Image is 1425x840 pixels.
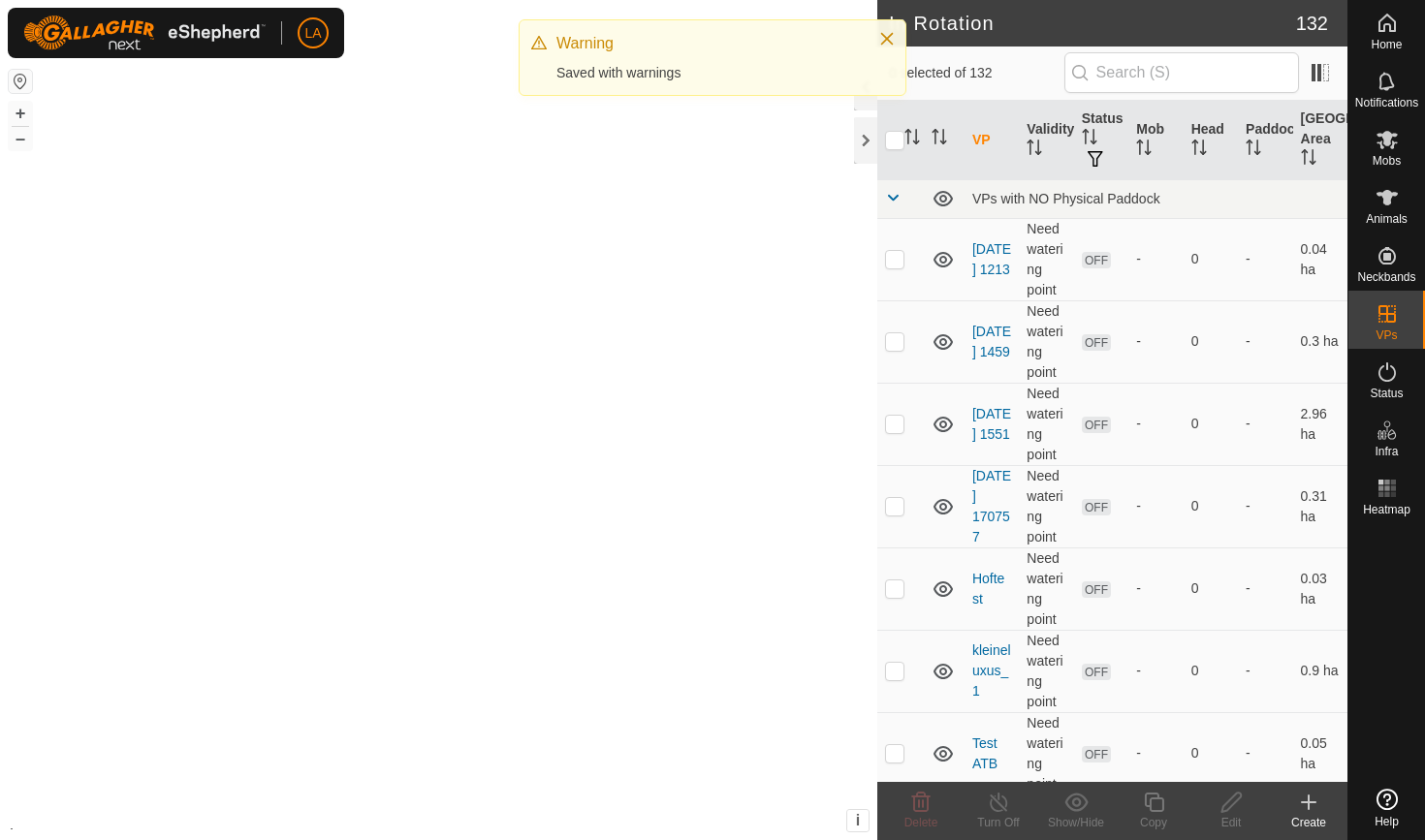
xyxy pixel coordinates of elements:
td: - [1238,218,1292,300]
td: 0.03 ha [1293,547,1347,630]
span: OFF [1082,581,1111,598]
p-sorticon: Activate to sort [932,132,947,147]
div: Turn Off [960,814,1037,831]
div: - [1136,661,1175,681]
td: Need watering point [1019,465,1073,547]
p-sorticon: Activate to sort [1301,152,1316,168]
span: OFF [1082,252,1111,268]
div: - [1136,331,1175,352]
td: 0 [1184,712,1238,794]
p-sorticon: Activate to sort [1191,142,1207,158]
td: Need watering point [1019,383,1073,465]
td: 0 [1184,218,1238,300]
p-sorticon: Activate to sort [1136,142,1152,158]
p-sorticon: Activate to sort [1082,132,1097,147]
span: Neckbands [1357,271,1415,283]
td: - [1238,300,1292,383]
div: Copy [1115,814,1192,831]
td: - [1238,630,1292,712]
h2: In Rotation [889,12,1296,35]
td: 0 [1184,630,1238,712]
th: Mob [1128,101,1183,180]
th: [GEOGRAPHIC_DATA] Area [1293,101,1347,180]
div: Create [1270,814,1347,831]
a: Test ATB [972,735,997,771]
span: VPs [1376,329,1397,341]
img: Gallagher Logo [23,16,266,50]
span: i [856,812,860,828]
td: 0.05 ha [1293,712,1347,794]
td: 0 [1184,383,1238,465]
a: [DATE] 170757 [972,468,1011,544]
td: Need watering point [1019,630,1073,712]
span: Mobs [1373,155,1401,167]
td: 2.96 ha [1293,383,1347,465]
th: Paddock [1238,101,1292,180]
span: Status [1370,388,1403,399]
span: Help [1375,816,1399,827]
div: Show/Hide [1037,814,1115,831]
span: 132 [1296,9,1328,38]
th: Validity [1019,101,1073,180]
td: Need watering point [1019,712,1073,794]
div: VPs with NO Physical Paddock [972,191,1340,206]
button: i [847,810,869,831]
td: 0 [1184,300,1238,383]
span: OFF [1082,499,1111,515]
p-sorticon: Activate to sort [1246,142,1261,158]
td: - [1238,383,1292,465]
span: Infra [1375,446,1398,457]
td: Need watering point [1019,547,1073,630]
td: 0 [1184,547,1238,630]
button: Reset Map [9,70,32,93]
span: LA [304,23,321,44]
td: - [1238,712,1292,794]
th: VP [965,101,1019,180]
a: [DATE] 1551 [972,406,1011,442]
span: OFF [1082,746,1111,762]
td: - [1238,547,1292,630]
input: Search (S) [1064,52,1299,93]
a: Hoftest [972,571,1004,607]
a: Help [1348,781,1425,835]
div: - [1136,249,1175,269]
td: 0 [1184,465,1238,547]
span: Heatmap [1363,504,1410,515]
p-sorticon: Activate to sort [904,132,920,147]
div: Saved with warnings [556,63,859,83]
div: Edit [1192,814,1270,831]
span: Notifications [1355,97,1418,109]
button: + [9,102,32,125]
a: kleineluxus_1 [972,642,1011,699]
span: OFF [1082,334,1111,351]
td: - [1238,465,1292,547]
span: OFF [1082,417,1111,433]
button: Close [873,25,901,52]
td: 0.31 ha [1293,465,1347,547]
td: 0.04 ha [1293,218,1347,300]
span: 0 selected of 132 [889,63,1064,83]
a: Contact Us [458,815,515,832]
a: Privacy Policy [362,815,434,832]
div: - [1136,414,1175,434]
td: Need watering point [1019,300,1073,383]
span: Home [1371,39,1402,50]
span: OFF [1082,664,1111,680]
p-sorticon: Activate to sort [1027,142,1042,158]
span: Delete [904,816,938,829]
button: – [9,127,32,150]
th: Head [1184,101,1238,180]
a: [DATE] 1213 [972,241,1011,277]
div: - [1136,743,1175,763]
td: 0.3 ha [1293,300,1347,383]
div: - [1136,578,1175,599]
a: [DATE] 1459 [972,324,1011,359]
th: Status [1074,101,1128,180]
td: Need watering point [1019,218,1073,300]
div: - [1136,496,1175,516]
div: Warning [556,32,859,55]
span: Animals [1366,213,1408,225]
td: 0.9 ha [1293,630,1347,712]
